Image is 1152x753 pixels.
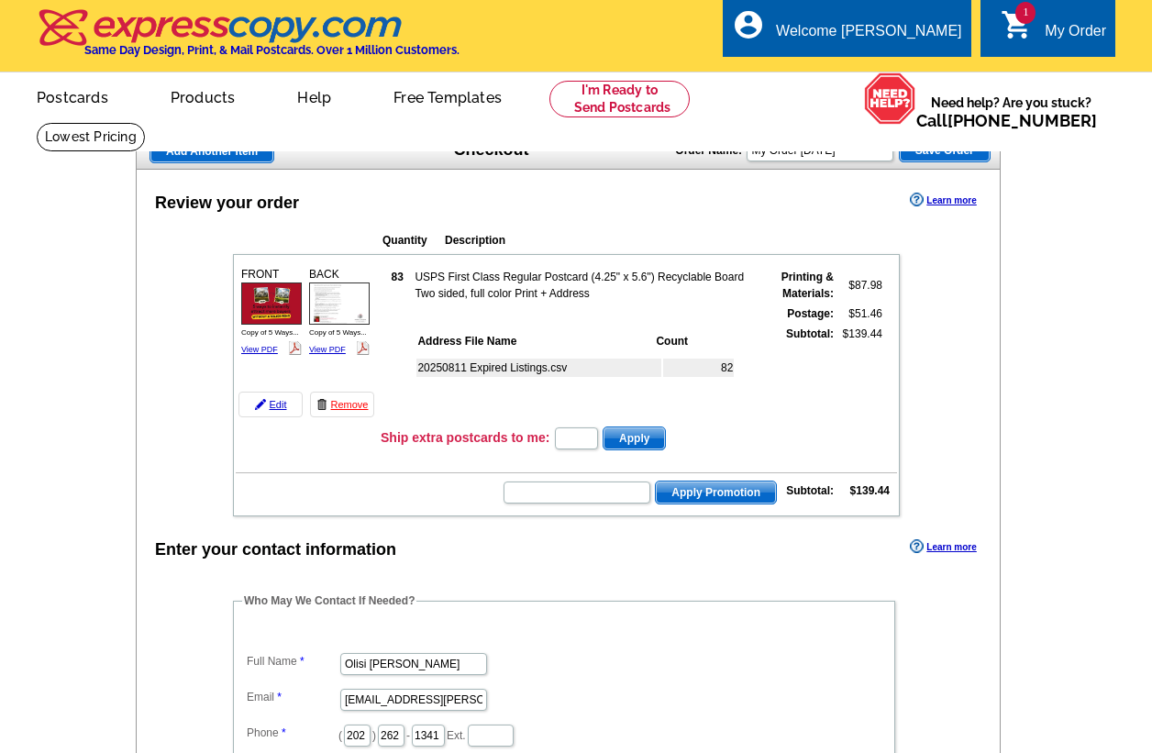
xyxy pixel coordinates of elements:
[310,392,374,417] a: Remove
[241,345,278,354] a: View PDF
[910,193,976,207] a: Learn more
[7,74,138,117] a: Postcards
[309,282,370,324] img: small-thumb.jpg
[306,263,372,360] div: BACK
[781,271,834,300] strong: Printing & Materials:
[309,328,367,337] span: Copy of 5 Ways...
[947,111,1097,130] a: [PHONE_NUMBER]
[37,22,460,57] a: Same Day Design, Print, & Mail Postcards. Over 1 Million Customers.
[150,139,274,163] a: Add Another Item
[1015,2,1036,24] span: 1
[836,325,883,420] td: $139.44
[1001,20,1106,43] a: 1 shopping_cart My Order
[381,429,549,446] h3: Ship extra postcards to me:
[864,72,916,124] img: help
[776,23,961,49] div: Welcome [PERSON_NAME]
[141,74,265,117] a: Products
[238,392,303,417] a: Edit
[268,74,360,117] a: Help
[364,74,531,117] a: Free Templates
[916,94,1106,130] span: Need help? Are you stuck?
[604,427,665,449] span: Apply
[414,268,759,303] td: USPS First Class Regular Postcard (4.25" x 5.6") Recyclable Board Two sided, full color Print + A...
[255,399,266,410] img: pencil-icon.gif
[247,725,338,741] label: Phone
[150,140,273,162] span: Add Another Item
[392,271,404,283] strong: 83
[850,484,890,497] strong: $139.44
[1001,8,1034,41] i: shopping_cart
[663,359,734,377] td: 82
[786,327,834,340] strong: Subtotal:
[416,359,661,377] td: 20250811 Expired Listings.csv
[1045,23,1106,49] div: My Order
[655,481,777,504] button: Apply Promotion
[786,484,834,497] strong: Subtotal:
[656,482,776,504] span: Apply Promotion
[238,263,305,360] div: FRONT
[356,341,370,355] img: pdf_logo.png
[288,341,302,355] img: pdf_logo.png
[603,426,666,450] button: Apply
[444,231,780,249] th: Description
[155,191,299,216] div: Review your order
[242,720,886,748] dd: ( ) - Ext.
[316,399,327,410] img: trashcan-icon.gif
[916,111,1097,130] span: Call
[241,328,299,337] span: Copy of 5 Ways...
[242,592,416,609] legend: Who May We Contact If Needed?
[910,539,976,554] a: Learn more
[836,305,883,323] td: $51.46
[787,307,834,320] strong: Postage:
[241,282,302,324] img: small-thumb.jpg
[732,8,765,41] i: account_circle
[382,231,442,249] th: Quantity
[247,653,338,670] label: Full Name
[655,332,734,350] th: Count
[309,345,346,354] a: View PDF
[84,43,460,57] h4: Same Day Design, Print, & Mail Postcards. Over 1 Million Customers.
[416,332,653,350] th: Address File Name
[836,268,883,303] td: $87.98
[247,689,338,705] label: Email
[155,537,396,562] div: Enter your contact information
